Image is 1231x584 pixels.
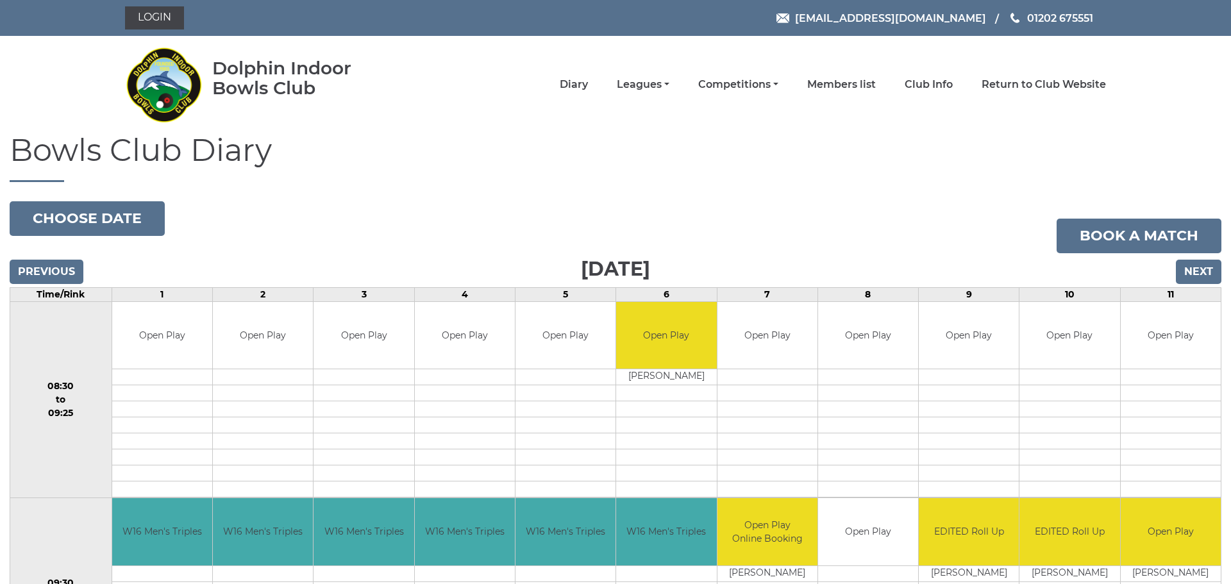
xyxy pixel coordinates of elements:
[414,287,515,301] td: 4
[717,565,817,581] td: [PERSON_NAME]
[919,565,1019,581] td: [PERSON_NAME]
[1019,287,1120,301] td: 10
[717,498,817,565] td: Open Play Online Booking
[10,201,165,236] button: Choose date
[616,302,716,369] td: Open Play
[10,260,83,284] input: Previous
[125,6,184,29] a: Login
[1120,287,1221,301] td: 11
[717,302,817,369] td: Open Play
[616,369,716,385] td: [PERSON_NAME]
[10,133,1221,182] h1: Bowls Club Diary
[807,78,876,92] a: Members list
[982,78,1106,92] a: Return to Club Website
[213,302,313,369] td: Open Play
[10,287,112,301] td: Time/Rink
[515,287,615,301] td: 5
[776,13,789,23] img: Email
[919,302,1019,369] td: Open Play
[1019,565,1119,581] td: [PERSON_NAME]
[314,498,414,565] td: W16 Men's Triples
[616,287,717,301] td: 6
[415,302,515,369] td: Open Play
[817,287,918,301] td: 8
[776,10,986,26] a: Email [EMAIL_ADDRESS][DOMAIN_NAME]
[795,12,986,24] span: [EMAIL_ADDRESS][DOMAIN_NAME]
[515,498,615,565] td: W16 Men's Triples
[314,302,414,369] td: Open Play
[560,78,588,92] a: Diary
[125,40,202,129] img: Dolphin Indoor Bowls Club
[1009,10,1093,26] a: Phone us 01202 675551
[213,287,314,301] td: 2
[919,498,1019,565] td: EDITED Roll Up
[1027,12,1093,24] span: 01202 675551
[1121,498,1221,565] td: Open Play
[717,287,817,301] td: 7
[314,287,414,301] td: 3
[818,498,918,565] td: Open Play
[112,498,212,565] td: W16 Men's Triples
[212,58,392,98] div: Dolphin Indoor Bowls Club
[213,498,313,565] td: W16 Men's Triples
[1010,13,1019,23] img: Phone us
[905,78,953,92] a: Club Info
[112,287,212,301] td: 1
[1019,498,1119,565] td: EDITED Roll Up
[617,78,669,92] a: Leagues
[818,302,918,369] td: Open Play
[112,302,212,369] td: Open Play
[415,498,515,565] td: W16 Men's Triples
[698,78,778,92] a: Competitions
[616,498,716,565] td: W16 Men's Triples
[1176,260,1221,284] input: Next
[1019,302,1119,369] td: Open Play
[1057,219,1221,253] a: Book a match
[1121,302,1221,369] td: Open Play
[10,301,112,498] td: 08:30 to 09:25
[515,302,615,369] td: Open Play
[1121,565,1221,581] td: [PERSON_NAME]
[919,287,1019,301] td: 9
